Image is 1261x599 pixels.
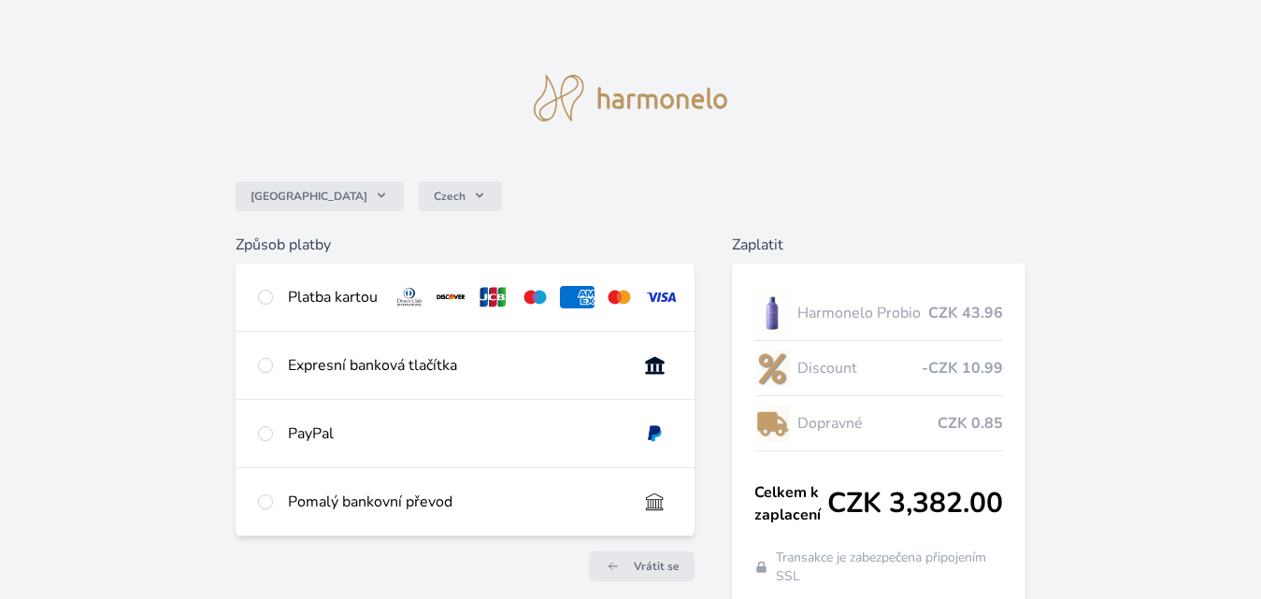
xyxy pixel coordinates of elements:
[589,551,695,581] a: Vrátit se
[754,345,790,392] img: discount-lo.png
[732,234,1025,256] h6: Zaplatit
[288,491,623,513] div: Pomalý bankovní převod
[288,422,623,445] div: PayPal
[638,354,672,377] img: onlineBanking_CZ.svg
[288,286,378,308] div: Platba kartou
[797,412,939,435] span: Dopravné
[938,412,1003,435] span: CZK 0.85
[602,286,637,308] img: mc.svg
[754,290,790,336] img: CLEAN_PROBIO_se_stinem_x-lo.jpg
[518,286,552,308] img: maestro.svg
[236,234,695,256] h6: Způsob platby
[434,286,468,308] img: discover.svg
[638,422,672,445] img: paypal.svg
[476,286,510,308] img: jcb.svg
[754,481,827,526] span: Celkem k zaplacení
[644,286,679,308] img: visa.svg
[928,302,1003,324] span: CZK 43.96
[434,189,466,204] span: Czech
[288,354,623,377] div: Expresní banková tlačítka
[797,302,929,324] span: Harmonelo Probio
[754,400,790,447] img: delivery-lo.png
[236,181,404,211] button: [GEOGRAPHIC_DATA]
[534,75,728,121] img: logo.svg
[827,487,1003,521] span: CZK 3,382.00
[634,559,680,574] span: Vrátit se
[560,286,595,308] img: amex.svg
[251,189,367,204] span: [GEOGRAPHIC_DATA]
[419,181,502,211] button: Czech
[797,357,923,379] span: Discount
[922,357,1003,379] span: -CZK 10.99
[776,549,1003,586] span: Transakce je zabezpečena připojením SSL
[393,286,427,308] img: diners.svg
[638,491,672,513] img: bankTransfer_IBAN.svg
